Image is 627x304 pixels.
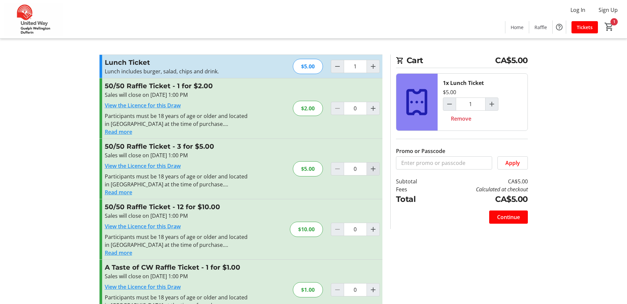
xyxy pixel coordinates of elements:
[105,172,249,188] div: Participants must be 18 years of age or older and located in [GEOGRAPHIC_DATA] at the time of pur...
[599,6,618,14] span: Sign Up
[105,249,132,257] button: Read more
[396,185,434,193] td: Fees
[577,24,593,31] span: Tickets
[105,151,249,159] div: Sales will close on [DATE] 1:00 PM
[367,284,379,296] button: Increment by one
[105,67,249,75] p: Lunch includes burger, salad, chips and drink.
[443,98,456,110] button: Decrement by one
[293,59,323,74] div: $5.00
[105,162,181,170] a: View the Licence for this Draw
[4,3,63,36] img: United Way Guelph Wellington Dufferin's Logo
[571,21,598,33] a: Tickets
[105,283,181,290] a: View the Licence for this Draw
[367,163,379,175] button: Increment by one
[105,233,249,249] div: Participants must be 18 years of age or older and located in [GEOGRAPHIC_DATA] at the time of pur...
[396,156,492,170] input: Enter promo or passcode
[505,159,520,167] span: Apply
[495,55,528,66] span: CA$5.00
[293,101,323,116] div: $2.00
[105,272,249,280] div: Sales will close on [DATE] 1:00 PM
[443,112,479,125] button: Remove
[344,60,367,73] input: Lunch Ticket Quantity
[593,5,623,15] button: Sign Up
[344,223,367,236] input: 50/50 Raffle Ticket Quantity
[497,213,520,221] span: Continue
[570,6,585,14] span: Log In
[434,177,528,185] td: CA$5.00
[105,262,249,272] h3: A Taste of CW Raffle Ticket - 1 for $1.00
[451,115,471,123] span: Remove
[344,283,367,296] input: A Taste of CW Raffle Ticket Quantity
[443,79,484,87] div: 1x Lunch Ticket
[344,162,367,175] input: 50/50 Raffle Ticket Quantity
[553,20,566,34] button: Help
[367,60,379,73] button: Increment by one
[529,21,552,33] a: Raffle
[434,185,528,193] td: Calculated at checkout
[534,24,547,31] span: Raffle
[344,102,367,115] input: 50/50 Raffle Ticket Quantity
[105,91,249,99] div: Sales will close on [DATE] 1:00 PM
[105,57,249,67] h3: Lunch Ticket
[105,223,181,230] a: View the Licence for this Draw
[489,210,528,224] button: Continue
[396,147,445,155] label: Promo or Passcode
[456,97,486,111] input: Lunch Ticket Quantity
[505,21,529,33] a: Home
[105,141,249,151] h3: 50/50 Raffle Ticket - 3 for $5.00
[443,88,456,96] div: $5.00
[293,282,323,297] div: $1.00
[367,102,379,115] button: Increment by one
[105,202,249,212] h3: 50/50 Raffle Ticket - 12 for $10.00
[497,156,528,170] button: Apply
[396,193,434,205] td: Total
[367,223,379,236] button: Increment by one
[105,112,249,128] div: Participants must be 18 years of age or older and located in [GEOGRAPHIC_DATA] at the time of pur...
[565,5,591,15] button: Log In
[105,188,132,196] button: Read more
[396,177,434,185] td: Subtotal
[105,102,181,109] a: View the Licence for this Draw
[603,21,615,33] button: Cart
[331,60,344,73] button: Decrement by one
[105,212,249,220] div: Sales will close on [DATE] 1:00 PM
[434,193,528,205] td: CA$5.00
[105,128,132,136] button: Read more
[293,161,323,176] div: $5.00
[511,24,524,31] span: Home
[486,98,498,110] button: Increment by one
[396,55,528,68] h2: Cart
[105,81,249,91] h3: 50/50 Raffle Ticket - 1 for $2.00
[290,222,323,237] div: $10.00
